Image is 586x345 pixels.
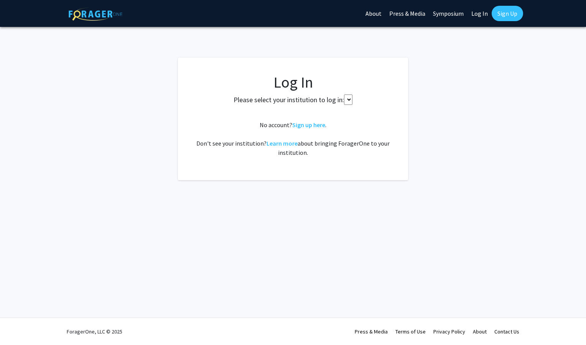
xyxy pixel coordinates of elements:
[267,139,298,147] a: Learn more about bringing ForagerOne to your institution
[355,328,388,335] a: Press & Media
[234,95,344,105] label: Please select your institution to log in:
[292,121,325,129] a: Sign up here
[67,318,122,345] div: ForagerOne, LLC © 2025
[494,328,519,335] a: Contact Us
[473,328,487,335] a: About
[433,328,465,335] a: Privacy Policy
[193,73,393,91] h1: Log In
[492,6,523,21] a: Sign Up
[395,328,426,335] a: Terms of Use
[193,120,393,157] div: No account? . Don't see your institution? about bringing ForagerOne to your institution.
[69,7,122,21] img: ForagerOne Logo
